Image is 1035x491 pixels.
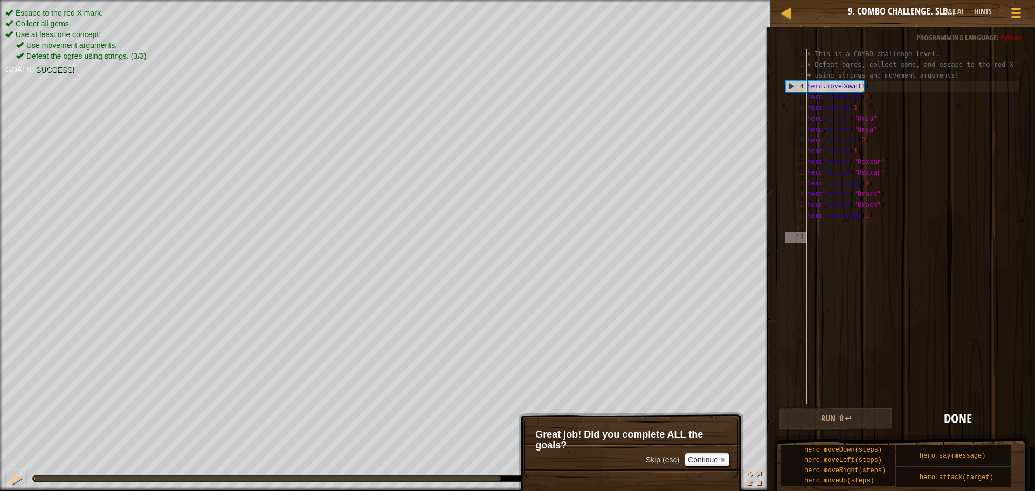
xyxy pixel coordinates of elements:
[16,51,147,61] li: Defeat the ogres using strings.
[974,6,992,16] span: Hints
[778,406,894,431] button: Run ⇧↵
[896,446,917,467] img: portrait.png
[785,178,807,189] div: 13
[646,455,679,464] span: Skip (esc)
[1000,32,1022,43] span: Python
[785,92,807,102] div: 5
[997,32,1000,43] span: :
[804,477,874,485] span: hero.moveUp(steps)
[920,452,985,460] span: hero.say(message)
[26,52,147,60] span: Defeat the ogres using strings. (3/3)
[920,474,993,481] span: hero.attack(target)
[785,124,807,135] div: 8
[5,8,147,18] li: Escape to the red X mark.
[785,232,807,243] div: 18
[785,70,807,81] div: 3
[5,65,31,74] span: Goals
[16,9,103,17] span: Escape to the red X mark.
[785,221,807,232] div: 17
[5,18,147,29] li: Collect all gems.
[785,167,807,178] div: 12
[785,156,807,167] div: 11
[785,210,807,221] div: 16
[18,454,31,467] button: Ask AI
[785,102,807,113] div: 6
[1003,2,1030,27] button: Show game menu
[785,113,807,124] div: 7
[781,457,802,477] img: portrait.png
[785,146,807,156] div: 10
[16,30,101,39] span: Use at least one concept:
[804,457,882,464] span: hero.moveLeft(steps)
[16,40,147,51] li: Use movement arguments.
[896,468,917,488] img: portrait.png
[940,2,969,22] button: Ask AI
[31,65,36,74] span: :
[5,469,27,491] button: Ctrl + P: Pause
[786,81,807,92] div: 4
[785,59,807,70] div: 2
[5,29,147,40] li: Use at least one concept:
[804,467,886,474] span: hero.moveRight(steps)
[16,19,71,28] span: Collect all gems.
[36,65,74,74] span: Success!
[535,429,727,451] p: Great job! Did you complete ALL the goals?
[785,189,807,199] div: 14
[785,199,807,210] div: 15
[916,32,997,43] span: Programming language
[945,6,963,16] span: Ask AI
[26,41,117,50] span: Use movement arguments.
[685,453,729,467] button: Continue
[944,410,972,427] span: Done
[743,469,765,491] button: Toggle fullscreen
[785,135,807,146] div: 9
[900,406,1016,431] button: Done
[804,446,882,454] span: hero.moveDown(steps)
[785,49,807,59] div: 1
